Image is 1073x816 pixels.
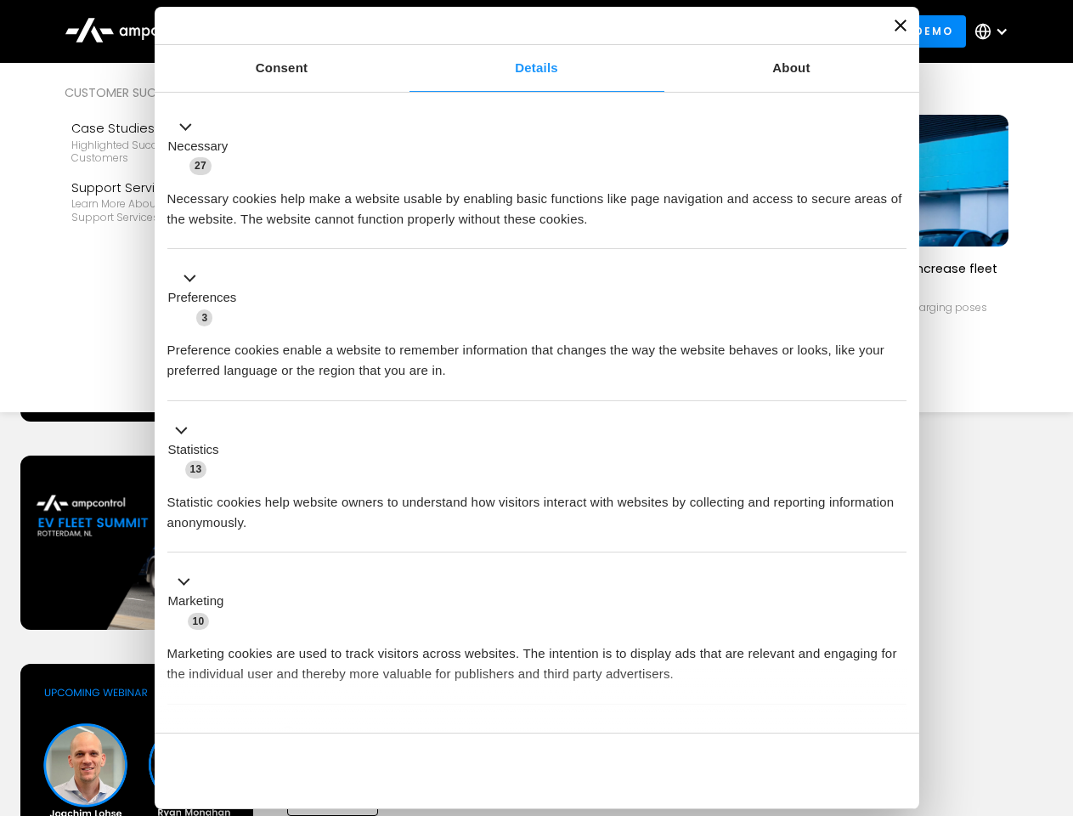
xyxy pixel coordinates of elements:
[71,119,268,138] div: Case Studies
[71,178,268,197] div: Support Services
[895,20,906,31] button: Close banner
[409,45,664,92] a: Details
[188,613,210,630] span: 10
[664,45,919,92] a: About
[185,461,207,478] span: 13
[167,420,229,479] button: Statistics (13)
[65,112,275,172] a: Case StudiesHighlighted success stories From Our Customers
[189,157,212,174] span: 27
[155,45,409,92] a: Consent
[280,726,296,743] span: 2
[65,172,275,231] a: Support ServicesLearn more about Ampcontrol’s support services
[71,139,268,165] div: Highlighted success stories From Our Customers
[167,176,906,229] div: Necessary cookies help make a website usable by enabling basic functions like page navigation and...
[196,309,212,326] span: 3
[167,116,239,176] button: Necessary (27)
[167,723,307,745] button: Unclassified (2)
[167,269,247,328] button: Preferences (3)
[168,440,219,460] label: Statistics
[167,479,906,533] div: Statistic cookies help website owners to understand how visitors interact with websites by collec...
[167,572,234,632] button: Marketing (10)
[167,327,906,381] div: Preference cookies enable a website to remember information that changes the way the website beha...
[65,83,275,102] div: Customer success
[168,137,229,156] label: Necessary
[168,592,224,611] label: Marketing
[71,197,268,224] div: Learn more about Ampcontrol’s support services
[662,746,906,796] button: Okay
[167,631,906,684] div: Marketing cookies are used to track visitors across websites. The intention is to display ads tha...
[168,288,237,308] label: Preferences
